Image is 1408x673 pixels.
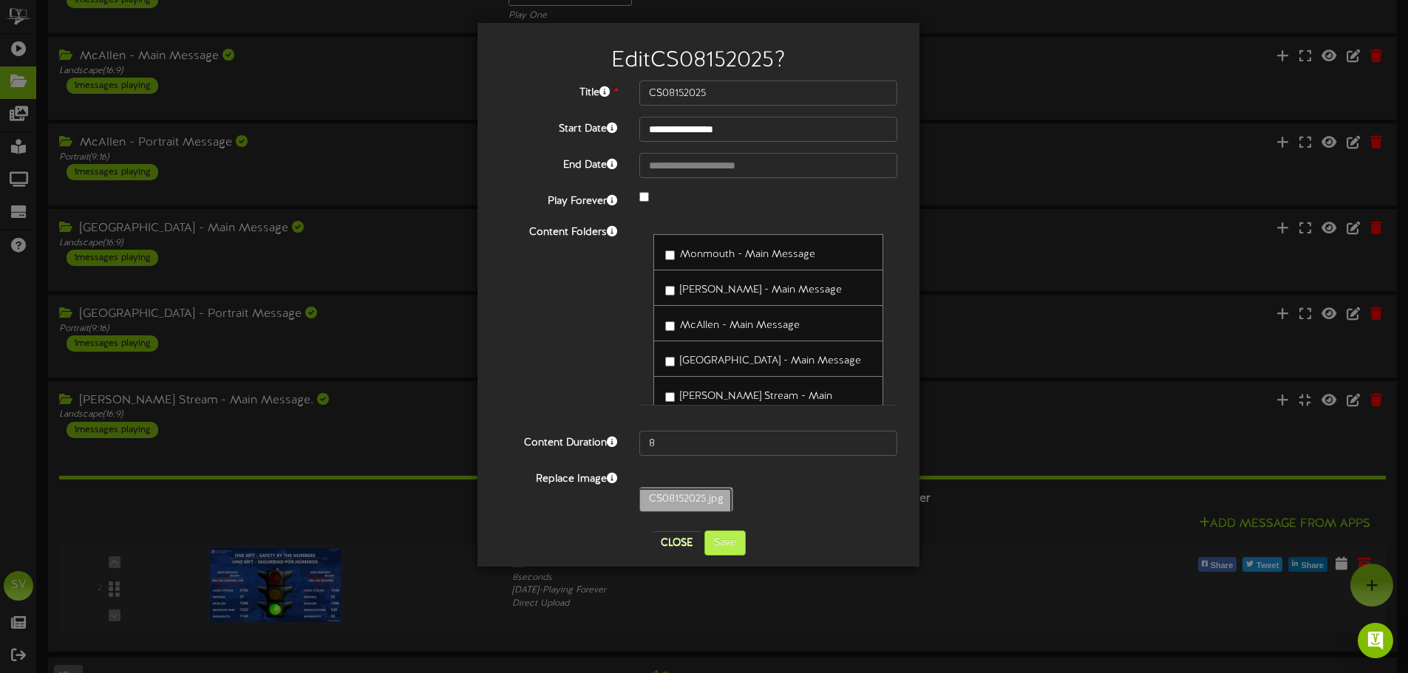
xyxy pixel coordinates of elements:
div: Open Intercom Messenger [1358,623,1393,658]
button: Save [704,530,746,556]
input: [GEOGRAPHIC_DATA] - Main Message [665,357,675,366]
label: Play Forever [489,189,628,209]
span: McAllen - Main Message [680,320,800,331]
span: [PERSON_NAME] Stream - Main Message. [680,391,832,417]
span: [PERSON_NAME] - Main Message [680,284,842,295]
input: Monmouth - Main Message [665,250,675,260]
input: 15 [639,431,897,456]
input: [PERSON_NAME] Stream - Main Message. [665,392,675,402]
input: [PERSON_NAME] - Main Message [665,286,675,295]
span: Monmouth - Main Message [680,249,815,260]
input: Title [639,81,897,106]
span: [GEOGRAPHIC_DATA] - Main Message [680,355,861,366]
label: Title [489,81,628,100]
label: Content Folders [489,220,628,240]
label: Content Duration [489,431,628,451]
label: Replace Image [489,467,628,487]
button: Close [652,531,701,555]
input: McAllen - Main Message [665,321,675,331]
h2: Edit CS08152025 ? [500,49,897,73]
label: Start Date [489,117,628,137]
label: End Date [489,153,628,173]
